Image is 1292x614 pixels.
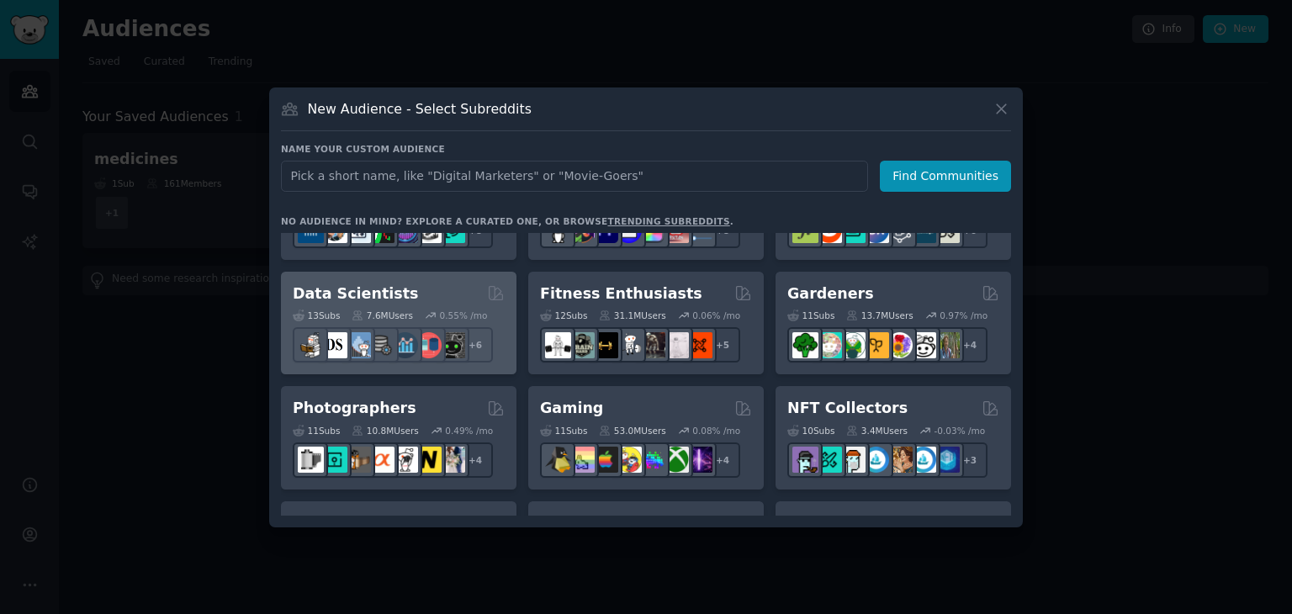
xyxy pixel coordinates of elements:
img: succulents [816,332,842,358]
h2: Gaming [540,398,603,419]
img: vegetablegardening [792,332,818,358]
div: 0.08 % /mo [692,425,740,437]
div: 0.55 % /mo [440,310,488,321]
img: analytics [392,332,418,358]
h2: NFT Collectors [787,398,908,419]
h2: Self-Promoters [787,513,912,534]
img: physicaltherapy [663,332,689,358]
img: DigitalItems [934,447,960,473]
img: flowers [887,332,913,358]
input: Pick a short name, like "Digital Marketers" or "Movie-Goers" [281,161,868,192]
img: NFTExchange [792,447,818,473]
h2: SEOs [540,513,582,534]
div: 0.06 % /mo [692,310,740,321]
img: data [439,332,465,358]
div: 11 Sub s [787,310,834,321]
img: statistics [345,332,371,358]
div: 7.6M Users [352,310,413,321]
img: personaltraining [686,332,712,358]
div: + 4 [705,442,740,478]
img: SavageGarden [839,332,866,358]
img: gamers [639,447,665,473]
div: 0.49 % /mo [445,425,493,437]
img: dataengineering [368,332,394,358]
div: 53.0M Users [599,425,665,437]
img: weightroom [616,332,642,358]
img: datascience [321,332,347,358]
img: OpenSeaNFT [863,447,889,473]
div: 13 Sub s [293,310,340,321]
img: GardeningUK [863,332,889,358]
img: GardenersWorld [934,332,960,358]
img: GYM [545,332,571,358]
img: SonyAlpha [368,447,394,473]
div: + 4 [952,327,988,363]
div: 10.8M Users [352,425,418,437]
div: 0.97 % /mo [940,310,988,321]
img: GymMotivation [569,332,595,358]
a: trending subreddits [607,216,729,226]
img: streetphotography [321,447,347,473]
div: 12 Sub s [540,310,587,321]
div: + 5 [705,327,740,363]
div: + 4 [458,442,493,478]
img: MachineLearning [298,332,324,358]
h2: Ecommerce [293,513,389,534]
img: canon [392,447,418,473]
img: CozyGamers [569,447,595,473]
div: No audience in mind? Explore a curated one, or browse . [281,215,733,227]
h2: Photographers [293,398,416,419]
img: GamerPals [616,447,642,473]
h2: Gardeners [787,283,874,304]
img: AnalogCommunity [345,447,371,473]
img: analog [298,447,324,473]
img: UrbanGardening [910,332,936,358]
h3: Name your custom audience [281,143,1011,155]
img: linux_gaming [545,447,571,473]
div: 13.7M Users [846,310,913,321]
img: workout [592,332,618,358]
div: 3.4M Users [846,425,908,437]
button: Find Communities [880,161,1011,192]
img: OpenseaMarket [910,447,936,473]
div: 11 Sub s [540,425,587,437]
h3: New Audience - Select Subreddits [308,100,532,118]
div: + 6 [458,327,493,363]
h2: Fitness Enthusiasts [540,283,702,304]
img: macgaming [592,447,618,473]
img: TwitchStreaming [686,447,712,473]
img: NFTMarketplace [816,447,842,473]
img: CryptoArt [887,447,913,473]
img: datasets [416,332,442,358]
img: Nikon [416,447,442,473]
h2: Data Scientists [293,283,418,304]
div: 31.1M Users [599,310,665,321]
img: NFTmarket [839,447,866,473]
div: 11 Sub s [293,425,340,437]
div: 10 Sub s [787,425,834,437]
div: -0.03 % /mo [935,425,986,437]
img: WeddingPhotography [439,447,465,473]
img: fitness30plus [639,332,665,358]
div: + 3 [952,442,988,478]
img: XboxGamers [663,447,689,473]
